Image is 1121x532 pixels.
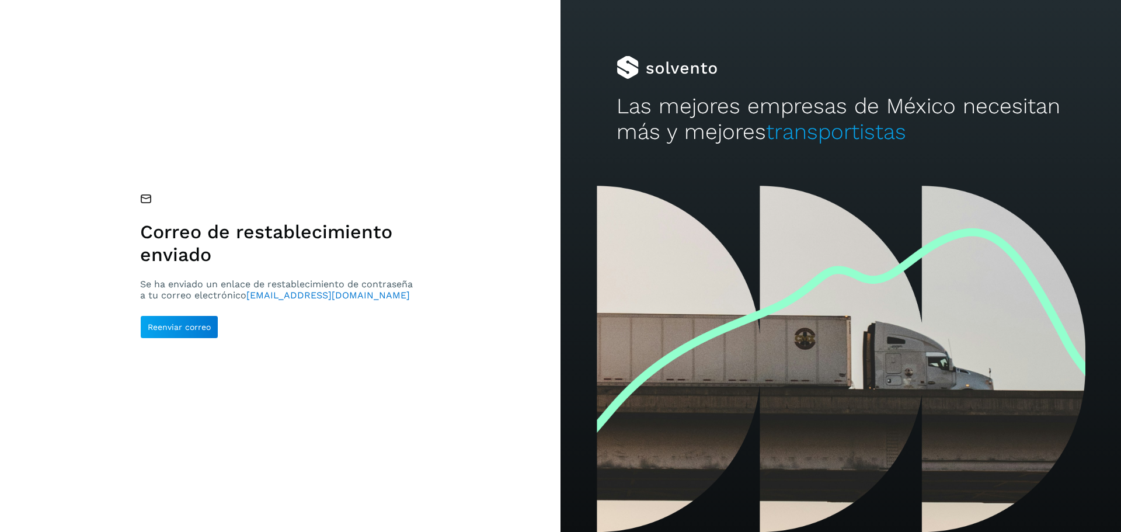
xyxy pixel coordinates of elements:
[246,290,410,301] span: [EMAIL_ADDRESS][DOMAIN_NAME]
[766,119,906,144] span: transportistas
[140,221,417,266] h1: Correo de restablecimiento enviado
[140,279,417,301] p: Se ha enviado un enlace de restablecimiento de contraseña a tu correo electrónico
[140,315,218,339] button: Reenviar correo
[617,93,1065,145] h2: Las mejores empresas de México necesitan más y mejores
[148,323,211,331] span: Reenviar correo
